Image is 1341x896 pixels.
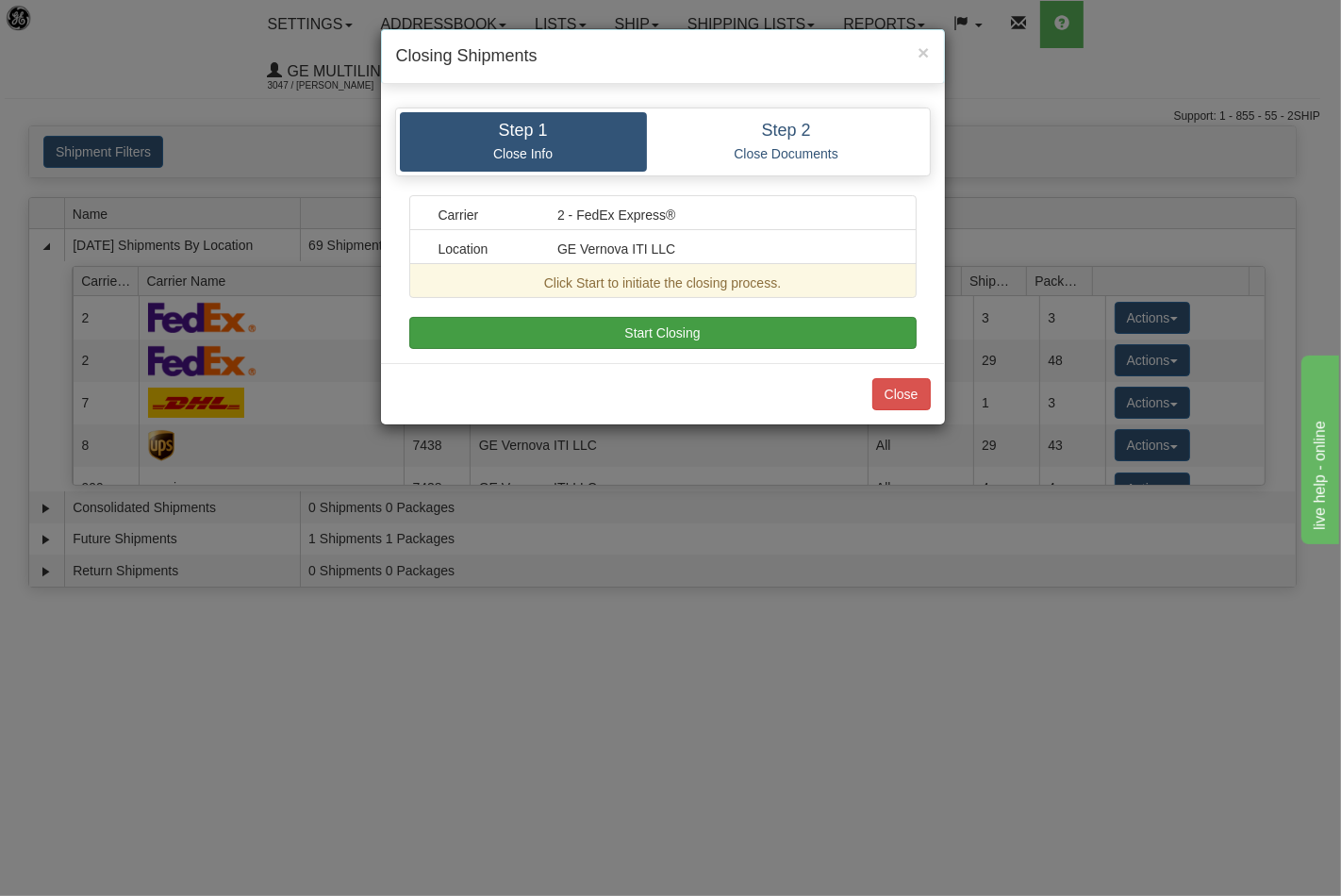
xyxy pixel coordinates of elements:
[918,41,929,63] span: ×
[409,317,917,349] button: Start Closing
[1298,352,1339,544] iframe: chat widget
[414,145,633,162] p: Close Info
[661,145,912,162] p: Close Documents
[414,122,633,141] h4: Step 1
[396,44,930,69] h4: Closing Shipments
[400,112,647,172] a: Step 1 Close Info
[661,122,912,141] h4: Step 2
[872,378,931,410] button: Close
[918,42,929,62] button: Close
[647,112,926,172] a: Step 2 Close Documents
[14,11,174,34] div: live help - online
[424,240,544,258] div: Location
[543,240,902,258] div: GE Vernova ITI LLC
[424,274,902,292] div: Click Start to initiate the closing process.
[543,206,902,224] div: 2 - FedEx Express®
[424,206,544,224] div: Carrier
